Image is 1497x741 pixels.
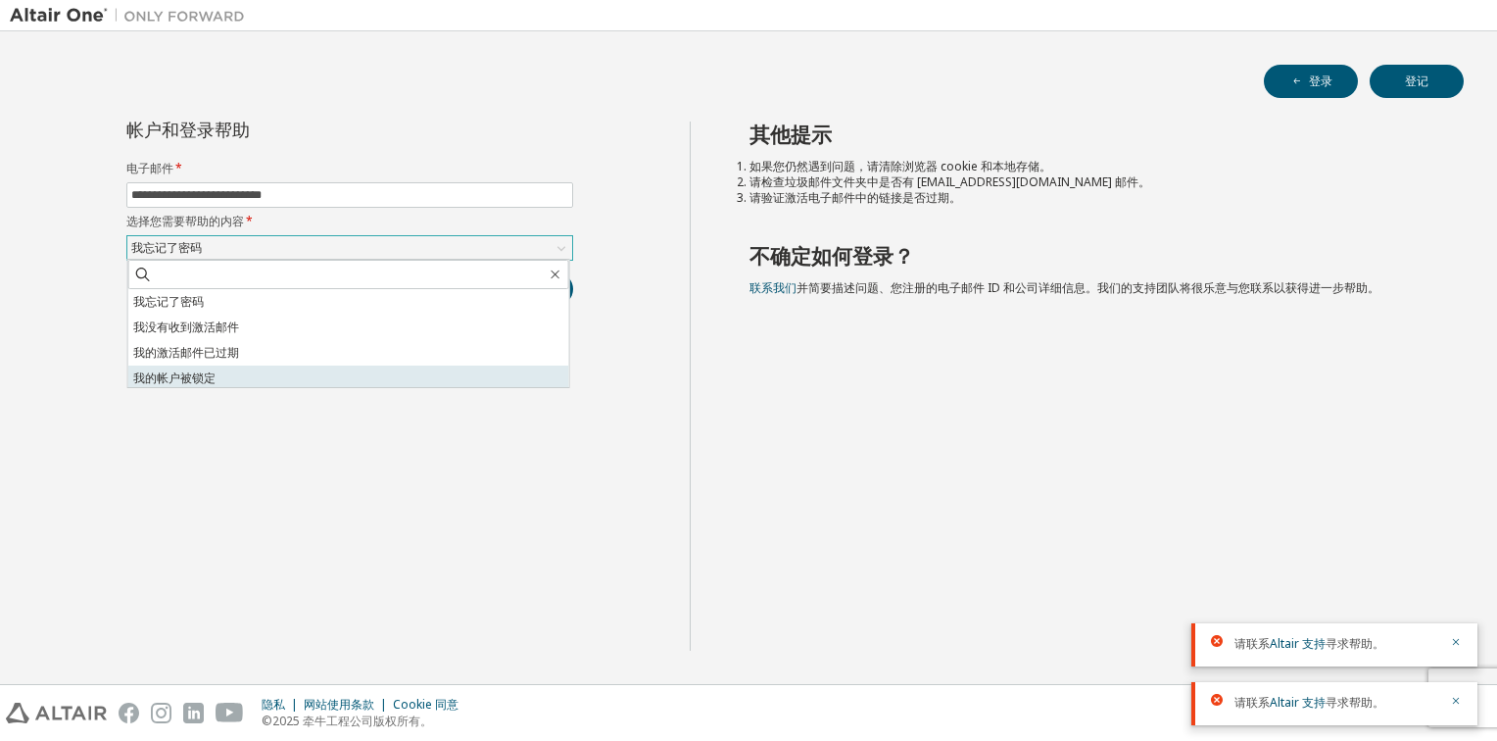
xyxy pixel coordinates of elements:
[393,697,470,713] div: Cookie 同意
[126,213,244,229] font: 选择您需要帮助的内容
[151,703,171,723] img: instagram.svg
[749,279,797,296] a: 联系我们
[1234,636,1384,652] span: 请联系 寻求帮助。
[749,190,1429,206] li: 请验证激活电子邮件中的链接是否过期。
[1370,65,1464,98] button: 登记
[183,703,204,723] img: linkedin.svg
[216,703,244,723] img: youtube.svg
[126,122,484,137] div: 帐户和登录帮助
[10,6,255,25] img: 牵牛星一号
[119,703,139,723] img: facebook.svg
[127,236,572,260] div: 我忘记了密码
[749,122,1429,147] h2: 其他提示
[126,160,173,176] font: 电子邮件
[749,174,1429,190] li: 请检查垃圾邮件文件夹中是否有 [EMAIL_ADDRESS][DOMAIN_NAME] 邮件。
[749,243,1429,269] h2: 不确定如何登录？
[749,159,1429,174] li: 如果您仍然遇到问题，请清除浏览器 cookie 和本地存储。
[1264,65,1358,98] button: 登录
[128,237,205,259] div: 我忘记了密码
[6,703,107,723] img: altair_logo.svg
[1309,74,1332,89] font: 登录
[304,697,393,713] div: 网站使用条款
[749,279,1379,296] span: 并简要描述问题、您注册的电子邮件 ID 和公司详细信息。我们的支持团队将很乐意与您联系以获得进一步帮助。
[1270,694,1326,711] a: Altair 支持
[128,289,569,315] li: 我忘记了密码
[1234,695,1384,711] span: 请联系 寻求帮助。
[272,713,432,729] font: 2025 牵牛工程公司版权所有。
[262,713,470,729] p: ©
[1270,635,1326,652] a: Altair 支持
[262,697,304,713] div: 隐私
